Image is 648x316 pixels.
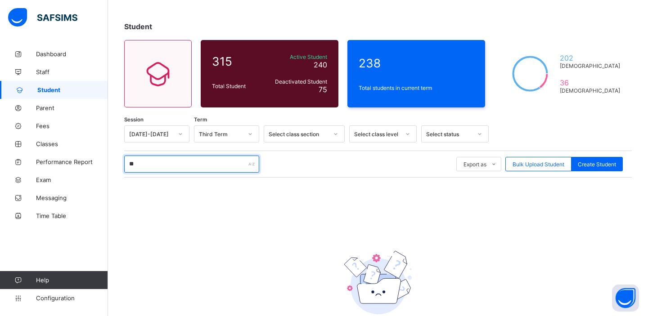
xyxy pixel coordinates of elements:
[36,68,108,76] span: Staff
[129,131,173,138] div: [DATE]-[DATE]
[463,161,486,168] span: Export as
[36,104,108,111] span: Parent
[612,285,639,312] button: Open asap
[267,78,327,85] span: Deactivated Student
[314,60,327,69] span: 240
[199,131,243,138] div: Third Term
[359,85,474,91] span: Total students in current term
[578,161,616,168] span: Create Student
[354,131,400,138] div: Select class level
[359,56,474,70] span: 238
[560,78,621,87] span: 36
[513,161,564,168] span: Bulk Upload Student
[124,22,152,31] span: Student
[212,54,262,68] span: 315
[319,85,327,94] span: 75
[560,53,621,62] span: 202
[36,50,108,58] span: Dashboard
[37,86,108,93] span: Student
[36,294,108,302] span: Configuration
[36,176,108,183] span: Exam
[426,131,472,138] div: Select status
[36,158,108,165] span: Performance Report
[124,116,144,123] span: Session
[36,140,108,147] span: Classes
[267,53,327,60] span: Active Student
[36,122,108,129] span: Fees
[8,8,77,27] img: safsims
[36,276,108,284] span: Help
[560,87,621,94] span: [DEMOGRAPHIC_DATA]
[194,116,207,123] span: Term
[210,80,265,92] div: Total Student
[344,251,412,314] img: emptyFolder.c0dd6c77127a4b698b748a2c71dfa8de.svg
[269,131,328,138] div: Select class section
[36,194,108,201] span: Messaging
[560,62,621,69] span: [DEMOGRAPHIC_DATA]
[36,212,108,219] span: Time Table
